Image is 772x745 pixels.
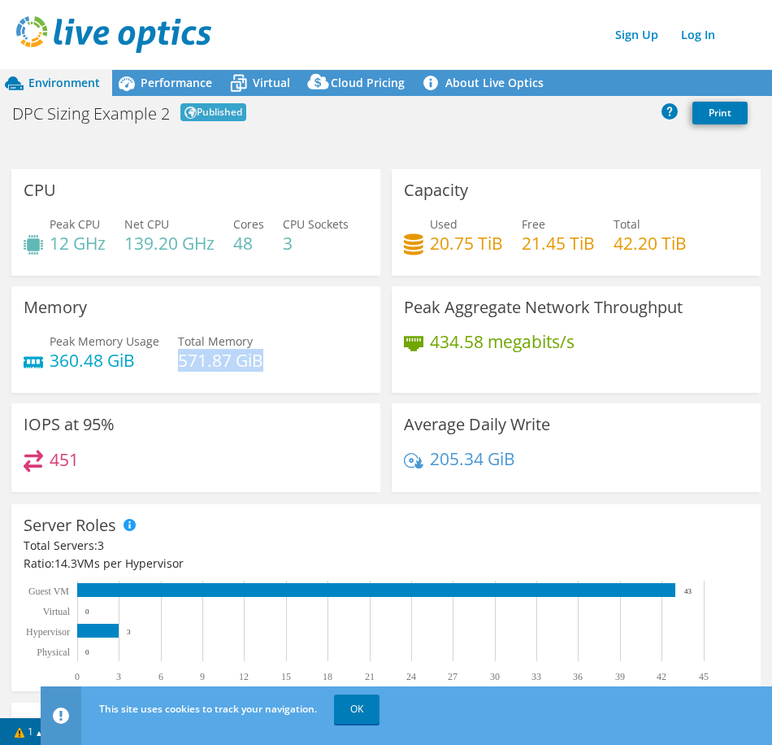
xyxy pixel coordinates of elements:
[323,671,332,682] text: 18
[430,234,503,252] h4: 20.75 TiB
[141,75,212,90] span: Performance
[607,23,666,46] a: Sign Up
[50,216,100,232] span: Peak CPU
[430,450,515,468] h4: 205.34 GiB
[699,671,709,682] text: 45
[124,234,215,252] h4: 139.20 GHz
[404,298,683,316] h3: Peak Aggregate Network Throughput
[85,648,89,656] text: 0
[178,351,263,369] h4: 571.87 GiB
[684,587,692,595] text: 43
[28,75,100,90] span: Environment
[614,234,687,252] h4: 42.20 TiB
[54,555,77,571] span: 14.3
[24,516,116,534] h3: Server Roles
[24,715,219,733] h3: Top Server Manufacturers
[3,721,54,742] a: 1
[50,351,159,369] h4: 360.48 GiB
[283,234,349,252] h4: 3
[448,671,458,682] text: 27
[50,333,159,349] span: Peak Memory Usage
[615,671,625,682] text: 39
[158,671,163,682] text: 6
[178,333,253,349] span: Total Memory
[692,102,748,124] a: Print
[281,671,291,682] text: 15
[37,647,70,658] text: Physical
[200,671,205,682] text: 9
[24,181,56,199] h3: CPU
[331,75,405,90] span: Cloud Pricing
[430,216,458,232] span: Used
[24,416,115,433] h3: IOPS at 95%
[406,671,416,682] text: 24
[404,416,550,433] h3: Average Daily Write
[50,234,106,252] h4: 12 GHz
[24,555,748,573] div: Ratio: VMs per Hypervisor
[490,671,500,682] text: 30
[283,216,349,232] span: CPU Sockets
[98,538,104,553] span: 3
[116,671,121,682] text: 3
[99,702,317,716] span: This site uses cookies to track your navigation.
[404,181,468,199] h3: Capacity
[127,628,131,636] text: 3
[233,216,264,232] span: Cores
[43,606,71,617] text: Virtual
[430,333,575,351] h4: 434.58 megabits/s
[85,608,89,616] text: 0
[614,216,640,232] span: Total
[180,103,246,121] span: Published
[239,671,249,682] text: 12
[365,671,375,682] text: 21
[28,586,69,597] text: Guest VM
[253,75,290,90] span: Virtual
[531,671,541,682] text: 33
[50,451,79,468] h4: 451
[12,106,170,122] h1: DPC Sizing Example 2
[657,671,666,682] text: 42
[26,626,70,638] text: Hypervisor
[417,70,556,96] a: About Live Optics
[16,16,211,53] img: live_optics_svg.svg
[573,671,583,682] text: 36
[75,671,80,682] text: 0
[522,234,595,252] h4: 21.45 TiB
[673,23,723,46] a: Log In
[24,298,87,316] h3: Memory
[334,695,379,724] a: OK
[24,537,386,555] div: Total Servers:
[522,216,545,232] span: Free
[124,216,169,232] span: Net CPU
[233,234,264,252] h4: 48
